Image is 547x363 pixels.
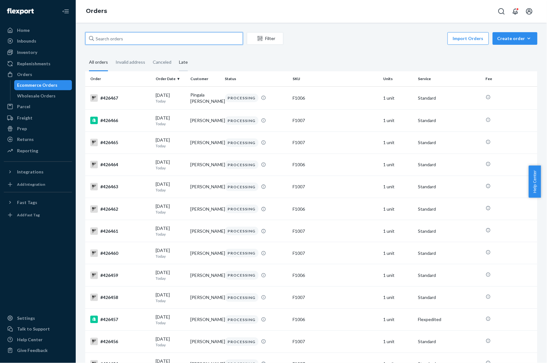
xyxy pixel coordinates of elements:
td: [PERSON_NAME] [188,308,223,331]
td: [PERSON_NAME] [188,132,223,154]
a: Freight [4,113,72,123]
div: PROCESSING [225,138,259,147]
p: Today [156,98,185,104]
td: [PERSON_NAME] [188,198,223,220]
div: [DATE] [156,92,185,104]
div: Add Integration [17,182,45,187]
div: PROCESSING [225,183,259,191]
a: Orders [4,69,72,79]
td: 1 unit [381,132,415,154]
p: Standard [418,294,481,301]
div: All orders [89,54,108,71]
p: Today [156,276,185,281]
div: Help Center [17,337,43,343]
td: 1 unit [381,264,415,286]
td: 1 unit [381,109,415,132]
img: Flexport logo [7,8,34,15]
input: Search orders [85,32,243,45]
p: Standard [418,272,481,278]
div: #426465 [90,139,151,146]
div: F1006 [293,316,378,323]
th: Order [85,71,153,86]
div: PROCESSING [225,271,259,279]
td: [PERSON_NAME] [188,220,223,242]
div: PROCESSING [225,337,259,346]
p: Flexpedited [418,316,481,323]
a: Orders [86,8,107,15]
button: Open notifications [509,5,522,18]
div: #426467 [90,94,151,102]
td: [PERSON_NAME] [188,109,223,132]
a: Talk to Support [4,324,72,334]
p: Today [156,320,185,325]
div: F1006 [293,206,378,212]
ol: breadcrumbs [81,2,112,20]
td: 1 unit [381,286,415,308]
div: PROCESSING [225,161,259,169]
button: Help Center [529,166,541,198]
div: Inventory [17,49,37,56]
div: F1006 [293,95,378,101]
button: Close Navigation [59,5,72,18]
div: Late [179,54,188,71]
div: F1006 [293,161,378,168]
div: PROCESSING [225,227,259,235]
div: Home [17,27,30,33]
th: SKU [290,71,381,86]
th: Units [381,71,415,86]
div: #426456 [90,338,151,345]
button: Filter [247,32,283,45]
div: Returns [17,136,34,143]
div: [DATE] [156,159,185,171]
div: Filter [247,35,283,42]
p: Standard [418,139,481,146]
div: F1007 [293,184,378,190]
p: Standard [418,184,481,190]
a: Inbounds [4,36,72,46]
a: Parcel [4,102,72,112]
div: Settings [17,315,35,321]
td: [PERSON_NAME] [188,331,223,353]
div: F1007 [293,250,378,256]
div: Orders [17,71,32,78]
td: [PERSON_NAME] [188,154,223,176]
div: [DATE] [156,137,185,149]
div: [DATE] [156,203,185,215]
div: #426458 [90,294,151,301]
td: [PERSON_NAME] [188,264,223,286]
div: [DATE] [156,181,185,193]
a: Ecommerce Orders [14,80,72,90]
p: Today [156,342,185,348]
div: Ecommerce Orders [17,82,58,88]
td: [PERSON_NAME] [188,242,223,264]
td: 1 unit [381,176,415,198]
div: F1007 [293,117,378,124]
div: [DATE] [156,225,185,237]
a: Wholesale Orders [14,91,72,101]
div: #426462 [90,205,151,213]
div: F1007 [293,228,378,234]
button: Open account menu [523,5,536,18]
div: #426459 [90,272,151,279]
a: Returns [4,134,72,144]
div: Reporting [17,148,38,154]
p: Today [156,298,185,303]
a: Add Integration [4,179,72,190]
div: #426466 [90,117,151,124]
div: F1006 [293,272,378,278]
td: 1 unit [381,220,415,242]
div: Give Feedback [17,347,48,354]
td: [PERSON_NAME] [188,286,223,308]
div: F1007 [293,294,378,301]
div: Integrations [17,169,44,175]
td: 1 unit [381,242,415,264]
td: 1 unit [381,86,415,109]
div: PROCESSING [225,249,259,257]
a: Replenishments [4,59,72,69]
div: Create order [497,35,533,42]
div: #426460 [90,249,151,257]
div: PROCESSING [225,116,259,125]
th: Service [415,71,483,86]
p: Standard [418,250,481,256]
a: Home [4,25,72,35]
